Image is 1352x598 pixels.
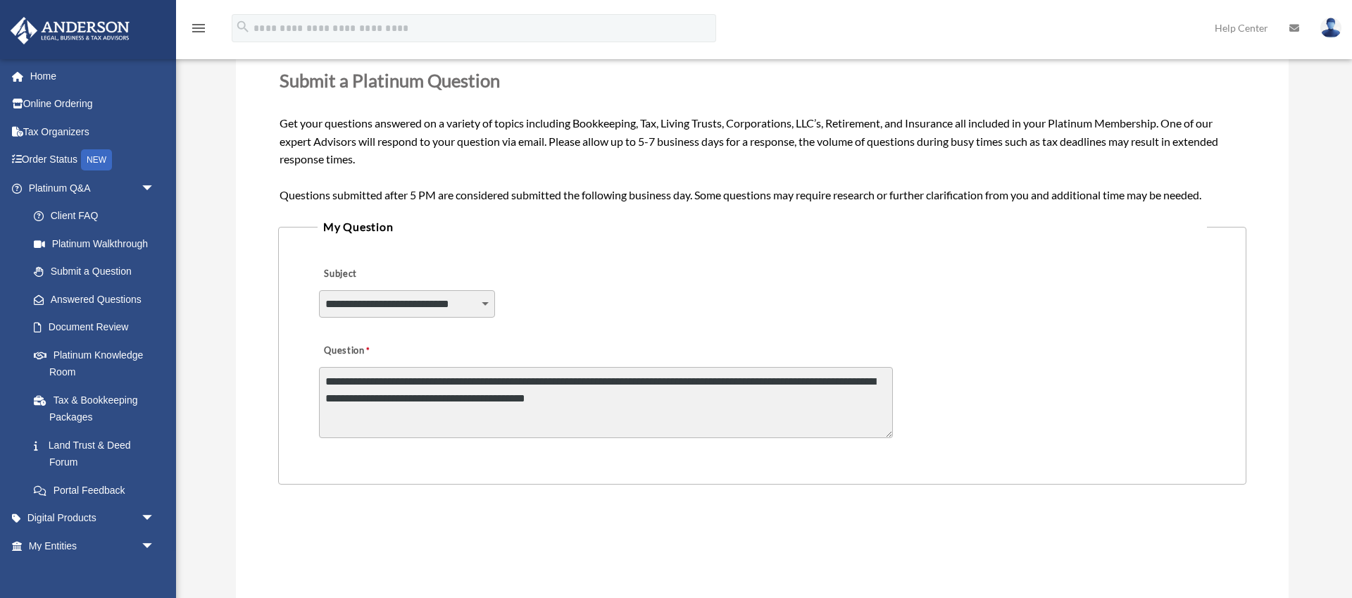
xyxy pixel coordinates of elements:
[20,386,176,431] a: Tax & Bookkeeping Packages
[282,528,496,583] iframe: reCAPTCHA
[81,149,112,170] div: NEW
[6,17,134,44] img: Anderson Advisors Platinum Portal
[10,118,176,146] a: Tax Organizers
[20,258,169,286] a: Submit a Question
[20,431,176,476] a: Land Trust & Deed Forum
[10,174,176,202] a: Platinum Q&Aarrow_drop_down
[10,146,176,175] a: Order StatusNEW
[235,19,251,35] i: search
[20,202,176,230] a: Client FAQ
[280,70,500,91] span: Submit a Platinum Question
[10,90,176,118] a: Online Ordering
[141,504,169,533] span: arrow_drop_down
[319,264,453,284] label: Subject
[20,341,176,386] a: Platinum Knowledge Room
[10,532,176,560] a: My Entitiesarrow_drop_down
[20,313,176,342] a: Document Review
[190,25,207,37] a: menu
[20,230,176,258] a: Platinum Walkthrough
[20,285,176,313] a: Answered Questions
[141,174,169,203] span: arrow_drop_down
[1320,18,1341,38] img: User Pic
[190,20,207,37] i: menu
[141,532,169,561] span: arrow_drop_down
[319,341,428,361] label: Question
[10,504,176,532] a: Digital Productsarrow_drop_down
[20,476,176,504] a: Portal Feedback
[318,217,1207,237] legend: My Question
[10,62,176,90] a: Home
